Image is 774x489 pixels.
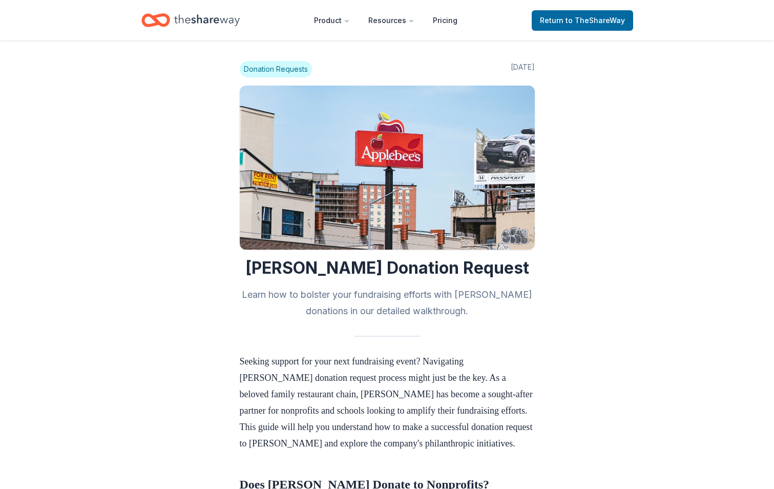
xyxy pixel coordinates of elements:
a: Returnto TheShareWay [532,10,633,31]
span: to TheShareWay [566,16,625,25]
span: Donation Requests [240,61,312,77]
a: Pricing [425,10,466,31]
h1: [PERSON_NAME] Donation Request [240,258,535,278]
button: Resources [360,10,423,31]
span: [DATE] [511,61,535,77]
nav: Main [306,8,466,32]
button: Product [306,10,358,31]
h2: Learn how to bolster your fundraising efforts with [PERSON_NAME] donations in our detailed walkth... [240,287,535,319]
a: Home [141,8,240,32]
p: Seeking support for your next fundraising event? Navigating [PERSON_NAME] donation request proces... [240,353,535,452]
span: Return [540,14,625,27]
img: Image for Applebee’s Donation Request [240,86,535,250]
